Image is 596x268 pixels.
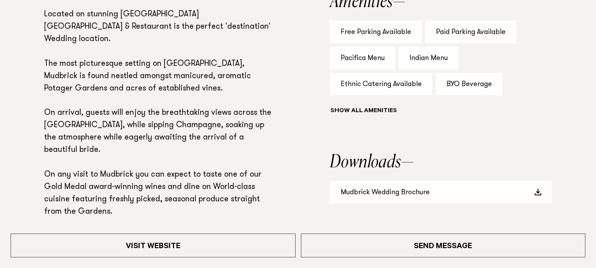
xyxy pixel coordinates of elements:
[330,73,432,95] div: Ethnic Catering Available
[436,73,502,95] div: BYO Beverage
[330,181,552,204] a: Mudbrick Wedding Brochure
[330,21,422,43] div: Free Parking Available
[330,47,395,69] div: Pacifica Menu
[301,234,586,257] a: Send Message
[399,47,458,69] div: Indian Menu
[330,154,552,171] h2: Downloads
[11,234,296,257] a: Visit Website
[44,9,273,255] p: Located on stunning [GEOGRAPHIC_DATA] [GEOGRAPHIC_DATA] & Restaurant is the perfect 'destination'...
[425,21,516,43] div: Paid Parking Available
